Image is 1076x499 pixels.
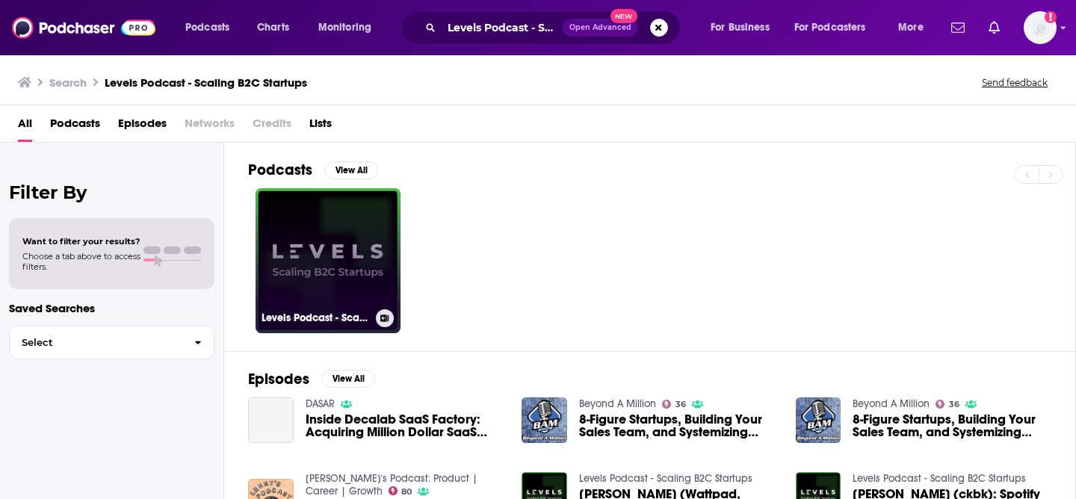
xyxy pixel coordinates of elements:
[22,251,140,272] span: Choose a tab above to access filters.
[785,16,888,40] button: open menu
[579,472,752,485] a: Levels Podcast - Scaling B2C Startups
[248,370,309,388] h2: Episodes
[983,15,1006,40] a: Show notifications dropdown
[248,370,375,388] a: EpisodesView All
[675,401,686,408] span: 36
[563,19,638,37] button: Open AdvancedNew
[579,413,778,438] a: 8-Figure Startups, Building Your Sales Team, and Systemizing Your Business with Ryan Deiss
[936,400,959,409] a: 36
[853,397,930,410] a: Beyond A Million
[1045,11,1057,23] svg: Add a profile image
[256,188,401,333] a: Levels Podcast - Scaling B2C Startups
[9,182,214,203] h2: Filter By
[309,111,332,142] a: Lists
[105,75,307,90] h3: Levels Podcast - Scaling B2C Startups
[18,111,32,142] a: All
[853,472,1026,485] a: Levels Podcast - Scaling B2C Startups
[324,161,378,179] button: View All
[945,15,971,40] a: Show notifications dropdown
[175,16,249,40] button: open menu
[185,17,229,38] span: Podcasts
[306,472,477,498] a: Lenny's Podcast: Product | Career | Growth
[10,338,182,347] span: Select
[977,76,1052,89] button: Send feedback
[853,413,1051,438] a: 8-Figure Startups, Building Your Sales Team, and Systemizing Your Business with Ryan Deiss
[248,397,294,443] a: Inside Decalab SaaS Factory: Acquiring Million Dollar SaaS Startups & Scaling Them up | Raj Sheth...
[253,111,291,142] span: Credits
[308,16,391,40] button: open menu
[262,312,370,324] h3: Levels Podcast - Scaling B2C Startups
[248,161,312,179] h2: Podcasts
[794,17,866,38] span: For Podcasters
[700,16,788,40] button: open menu
[389,486,412,495] a: 80
[853,413,1051,438] span: 8-Figure Startups, Building Your Sales Team, and Systemizing Your Business with [PERSON_NAME]
[898,17,924,38] span: More
[49,75,87,90] h3: Search
[306,413,504,438] a: Inside Decalab SaaS Factory: Acquiring Million Dollar SaaS Startups & Scaling Them up | Raj Sheth...
[796,397,841,443] img: 8-Figure Startups, Building Your Sales Team, and Systemizing Your Business with Ryan Deiss
[185,111,235,142] span: Networks
[442,16,563,40] input: Search podcasts, credits, & more...
[12,13,155,42] img: Podchaser - Follow, Share and Rate Podcasts
[579,397,656,410] a: Beyond A Million
[711,17,770,38] span: For Business
[321,370,375,388] button: View All
[9,326,214,359] button: Select
[1024,11,1057,44] span: Logged in as mijal
[401,489,412,495] span: 80
[306,397,335,410] a: DASAR
[247,16,298,40] a: Charts
[579,413,778,438] span: 8-Figure Startups, Building Your Sales Team, and Systemizing Your Business with [PERSON_NAME]
[1024,11,1057,44] img: User Profile
[610,9,637,23] span: New
[306,413,504,438] span: Inside Decalab SaaS Factory: Acquiring Million Dollar SaaS Startups & Scaling Them up | [PERSON_N...
[257,17,289,38] span: Charts
[662,400,686,409] a: 36
[318,17,371,38] span: Monitoring
[1024,11,1057,44] button: Show profile menu
[949,401,959,408] span: 36
[118,111,167,142] a: Episodes
[888,16,942,40] button: open menu
[415,10,695,45] div: Search podcasts, credits, & more...
[248,161,378,179] a: PodcastsView All
[522,397,567,443] img: 8-Figure Startups, Building Your Sales Team, and Systemizing Your Business with Ryan Deiss
[22,236,140,247] span: Want to filter your results?
[50,111,100,142] a: Podcasts
[9,301,214,315] p: Saved Searches
[569,24,631,31] span: Open Advanced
